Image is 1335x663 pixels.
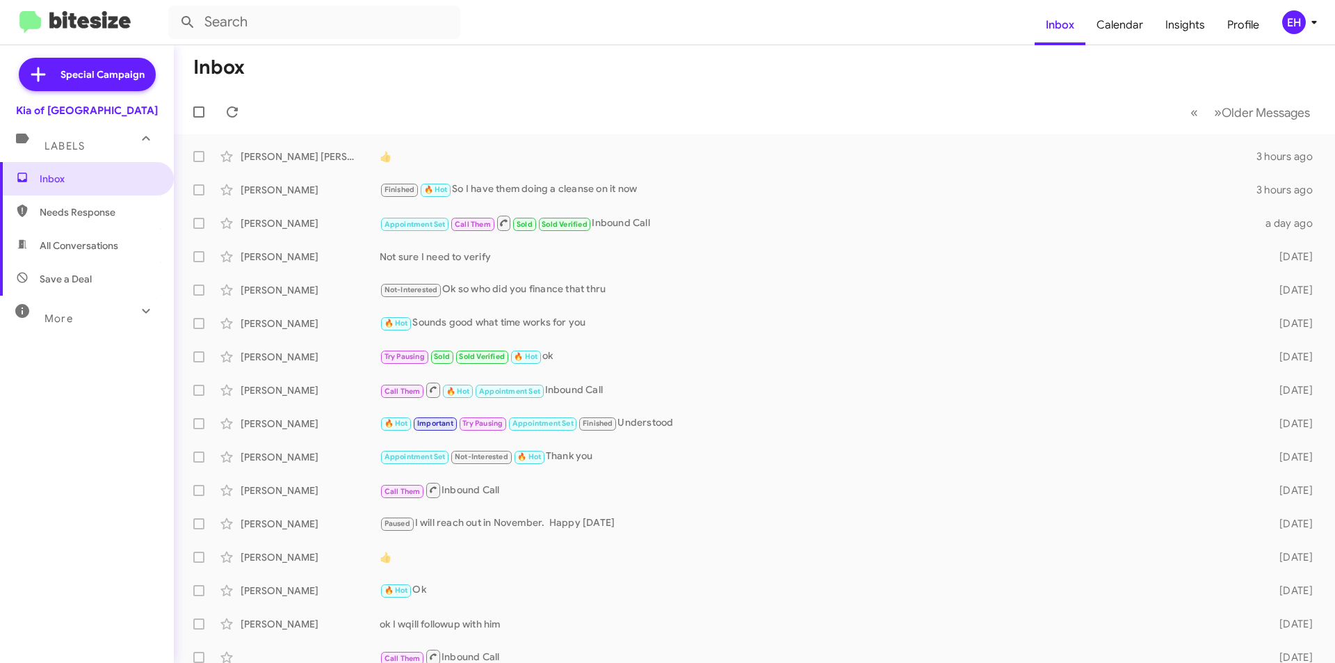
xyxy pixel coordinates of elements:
[583,419,613,428] span: Finished
[241,250,380,264] div: [PERSON_NAME]
[40,272,92,286] span: Save a Deal
[241,450,380,464] div: [PERSON_NAME]
[380,349,1257,365] div: ok
[44,140,85,152] span: Labels
[380,282,1257,298] div: Ok so who did you finance that thru
[241,383,380,397] div: [PERSON_NAME]
[1257,584,1324,598] div: [DATE]
[380,617,1257,631] div: ok I wqill followup with him
[380,182,1256,198] div: So I have them doing a cleanse on it now
[168,6,460,39] input: Search
[517,220,533,229] span: Sold
[446,387,470,396] span: 🔥 Hot
[1257,517,1324,531] div: [DATE]
[380,150,1256,163] div: 👍
[385,285,438,294] span: Not-Interested
[380,415,1257,431] div: Understood
[40,239,118,253] span: All Conversations
[1270,10,1320,34] button: EH
[385,220,446,229] span: Appointment Set
[380,315,1257,331] div: Sounds good what time works for you
[455,452,508,461] span: Not-Interested
[424,185,448,194] span: 🔥 Hot
[241,417,380,431] div: [PERSON_NAME]
[1257,317,1324,330] div: [DATE]
[1257,417,1324,431] div: [DATE]
[380,516,1257,532] div: I will reach out in November. Happy [DATE]
[241,484,380,497] div: [PERSON_NAME]
[459,352,505,361] span: Sold Verified
[241,283,380,297] div: [PERSON_NAME]
[514,352,537,361] span: 🔥 Hot
[40,172,158,186] span: Inbox
[40,205,158,219] span: Needs Response
[1190,104,1198,121] span: «
[434,352,450,361] span: Sold
[1216,5,1270,45] a: Profile
[1154,5,1216,45] a: Insights
[385,519,410,528] span: Paused
[380,250,1257,264] div: Not sure I need to verify
[455,220,491,229] span: Call Them
[1257,383,1324,397] div: [DATE]
[1035,5,1085,45] a: Inbox
[1257,283,1324,297] div: [DATE]
[1214,104,1222,121] span: »
[380,550,1257,564] div: 👍
[1256,183,1324,197] div: 3 hours ago
[479,387,540,396] span: Appointment Set
[60,67,145,81] span: Special Campaign
[380,449,1257,465] div: Thank you
[1256,150,1324,163] div: 3 hours ago
[241,550,380,564] div: [PERSON_NAME]
[385,487,421,496] span: Call Them
[1222,105,1310,120] span: Older Messages
[241,150,380,163] div: [PERSON_NAME] [PERSON_NAME]
[385,419,408,428] span: 🔥 Hot
[385,586,408,595] span: 🔥 Hot
[1182,98,1206,127] button: Previous
[385,654,421,663] span: Call Them
[385,452,446,461] span: Appointment Set
[1257,216,1324,230] div: a day ago
[241,617,380,631] div: [PERSON_NAME]
[1206,98,1318,127] button: Next
[1183,98,1318,127] nav: Page navigation example
[1257,484,1324,497] div: [DATE]
[241,317,380,330] div: [PERSON_NAME]
[193,56,245,79] h1: Inbox
[44,312,73,325] span: More
[385,319,408,328] span: 🔥 Hot
[512,419,574,428] span: Appointment Set
[517,452,541,461] span: 🔥 Hot
[1257,250,1324,264] div: [DATE]
[241,584,380,598] div: [PERSON_NAME]
[462,419,503,428] span: Try Pausing
[1257,550,1324,564] div: [DATE]
[1282,10,1306,34] div: EH
[19,58,156,91] a: Special Campaign
[241,183,380,197] div: [PERSON_NAME]
[380,582,1257,598] div: Ok
[241,350,380,364] div: [PERSON_NAME]
[385,185,415,194] span: Finished
[1257,450,1324,464] div: [DATE]
[241,216,380,230] div: [PERSON_NAME]
[380,381,1257,399] div: Inbound Call
[241,517,380,531] div: [PERSON_NAME]
[1257,350,1324,364] div: [DATE]
[385,352,425,361] span: Try Pausing
[380,481,1257,499] div: Inbound Call
[1085,5,1154,45] a: Calendar
[417,419,453,428] span: Important
[385,387,421,396] span: Call Them
[380,214,1257,232] div: Inbound Call
[542,220,588,229] span: Sold Verified
[16,104,158,118] div: Kia of [GEOGRAPHIC_DATA]
[1257,617,1324,631] div: [DATE]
